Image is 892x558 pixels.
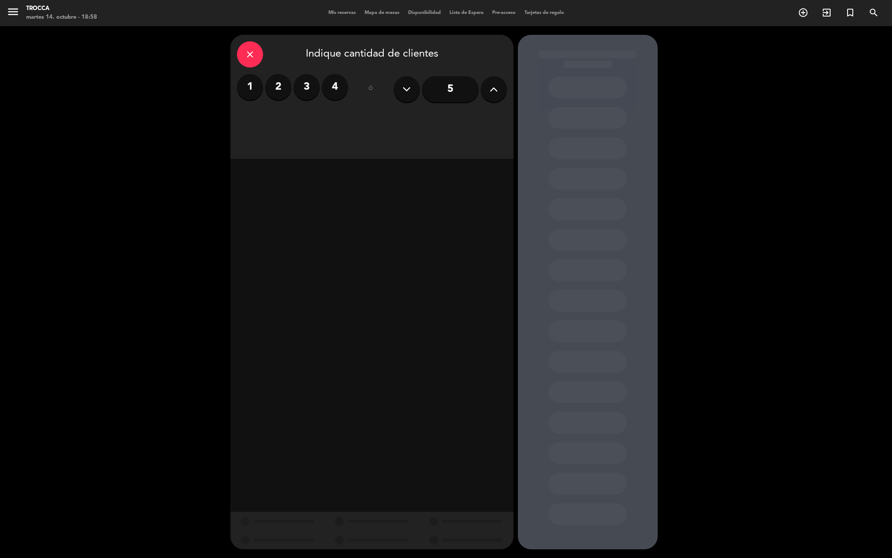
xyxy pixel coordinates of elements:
span: Tarjetas de regalo [520,10,568,15]
span: Lista de Espera [445,10,488,15]
button: menu [7,5,20,21]
div: Indique cantidad de clientes [237,41,507,67]
span: Disponibilidad [404,10,445,15]
i: search [868,7,879,18]
div: martes 14. octubre - 18:58 [26,13,97,22]
label: 3 [294,74,320,100]
label: 1 [237,74,263,100]
div: ó [357,74,385,104]
label: 2 [265,74,291,100]
i: turned_in_not [845,7,855,18]
span: Mapa de mesas [360,10,404,15]
span: Pre-acceso [488,10,520,15]
i: menu [7,5,20,18]
span: Mis reservas [324,10,360,15]
label: 4 [322,74,348,100]
i: close [245,49,255,60]
i: exit_to_app [821,7,832,18]
div: Trocca [26,4,97,13]
i: add_circle_outline [798,7,808,18]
